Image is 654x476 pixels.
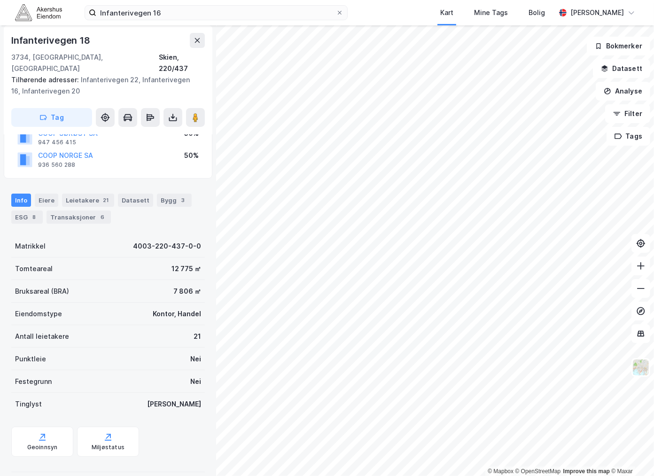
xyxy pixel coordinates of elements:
div: Geoinnsyn [27,444,58,451]
img: Z [632,359,650,376]
div: Bygg [157,194,192,207]
div: [PERSON_NAME] [570,7,624,18]
div: 21 [101,195,110,205]
div: [PERSON_NAME] [147,398,201,410]
div: Infanterivegen 22, Infanterivegen 16, Infanterivegen 20 [11,74,197,97]
div: 12 775 ㎡ [171,263,201,274]
div: Datasett [118,194,153,207]
a: Improve this map [563,468,610,475]
div: Mine Tags [474,7,508,18]
div: Nei [190,353,201,365]
div: Bolig [529,7,545,18]
div: 6 [98,212,107,222]
div: Punktleie [15,353,46,365]
a: Mapbox [488,468,514,475]
div: 936 560 288 [38,161,75,169]
div: Antall leietakere [15,331,69,342]
div: 947 456 415 [38,139,76,146]
button: Analyse [596,82,650,101]
div: Tomteareal [15,263,53,274]
div: Leietakere [62,194,114,207]
div: Kontor, Handel [153,308,201,320]
button: Tags [607,127,650,146]
div: Kart [440,7,453,18]
div: Info [11,194,31,207]
div: Kontrollprogram for chat [607,431,654,476]
div: Festegrunn [15,376,52,387]
div: 7 806 ㎡ [173,286,201,297]
button: Tag [11,108,92,127]
div: Transaksjoner [47,211,111,224]
div: ESG [11,211,43,224]
div: Eiere [35,194,58,207]
div: 3 [179,195,188,205]
img: akershus-eiendom-logo.9091f326c980b4bce74ccdd9f866810c.svg [15,4,62,21]
button: Filter [605,104,650,123]
div: Eiendomstype [15,308,62,320]
div: Nei [190,376,201,387]
div: Tinglyst [15,398,42,410]
input: Søk på adresse, matrikkel, gårdeiere, leietakere eller personer [96,6,336,20]
button: Bokmerker [587,37,650,55]
div: Miljøstatus [92,444,125,451]
div: Matrikkel [15,241,46,252]
div: Bruksareal (BRA) [15,286,69,297]
div: 50% [184,150,199,161]
span: Tilhørende adresser: [11,76,81,84]
div: Infanterivegen 18 [11,33,92,48]
a: OpenStreetMap [515,468,561,475]
div: 4003-220-437-0-0 [133,241,201,252]
div: 3734, [GEOGRAPHIC_DATA], [GEOGRAPHIC_DATA] [11,52,159,74]
div: 8 [30,212,39,222]
iframe: Chat Widget [607,431,654,476]
div: Skien, 220/437 [159,52,205,74]
div: 21 [194,331,201,342]
button: Datasett [593,59,650,78]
